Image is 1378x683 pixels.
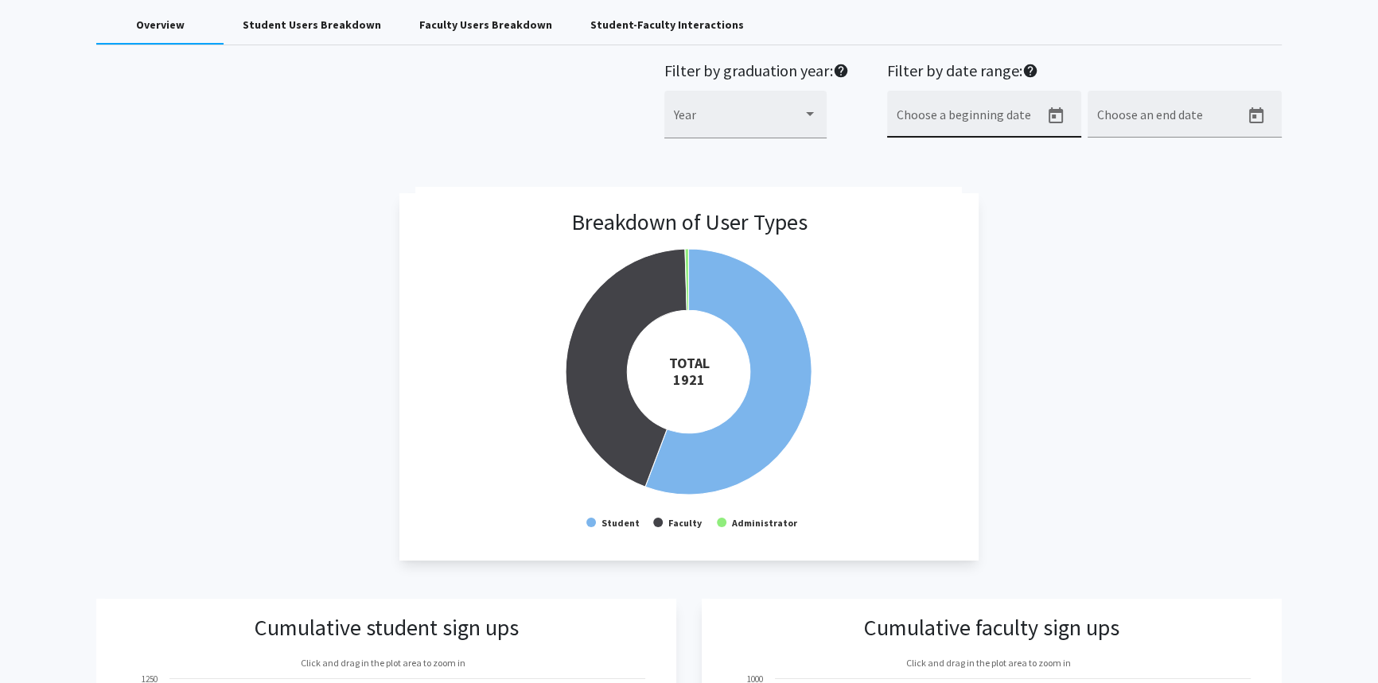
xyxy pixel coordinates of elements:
[731,517,798,529] text: Administrator
[664,61,849,84] h2: Filter by graduation year:
[136,17,185,33] div: Overview
[1040,100,1072,132] button: Open calendar
[12,611,68,671] iframe: Chat
[301,657,465,669] text: Click and drag in the plot area to zoom in
[668,354,709,389] tspan: TOTAL 1921
[906,657,1071,669] text: Click and drag in the plot area to zoom in
[243,17,381,33] div: Student Users Breakdown
[668,517,703,529] text: Faculty
[833,61,849,80] mat-icon: help
[1022,61,1038,80] mat-icon: help
[601,517,640,529] text: Student
[1240,100,1272,132] button: Open calendar
[590,17,744,33] div: Student-Faculty Interactions
[570,209,807,236] h3: Breakdown of User Types
[887,61,1282,84] h2: Filter by date range:
[419,17,552,33] div: Faculty Users Breakdown
[255,615,519,642] h3: Cumulative student sign ups
[864,615,1119,642] h3: Cumulative faculty sign ups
